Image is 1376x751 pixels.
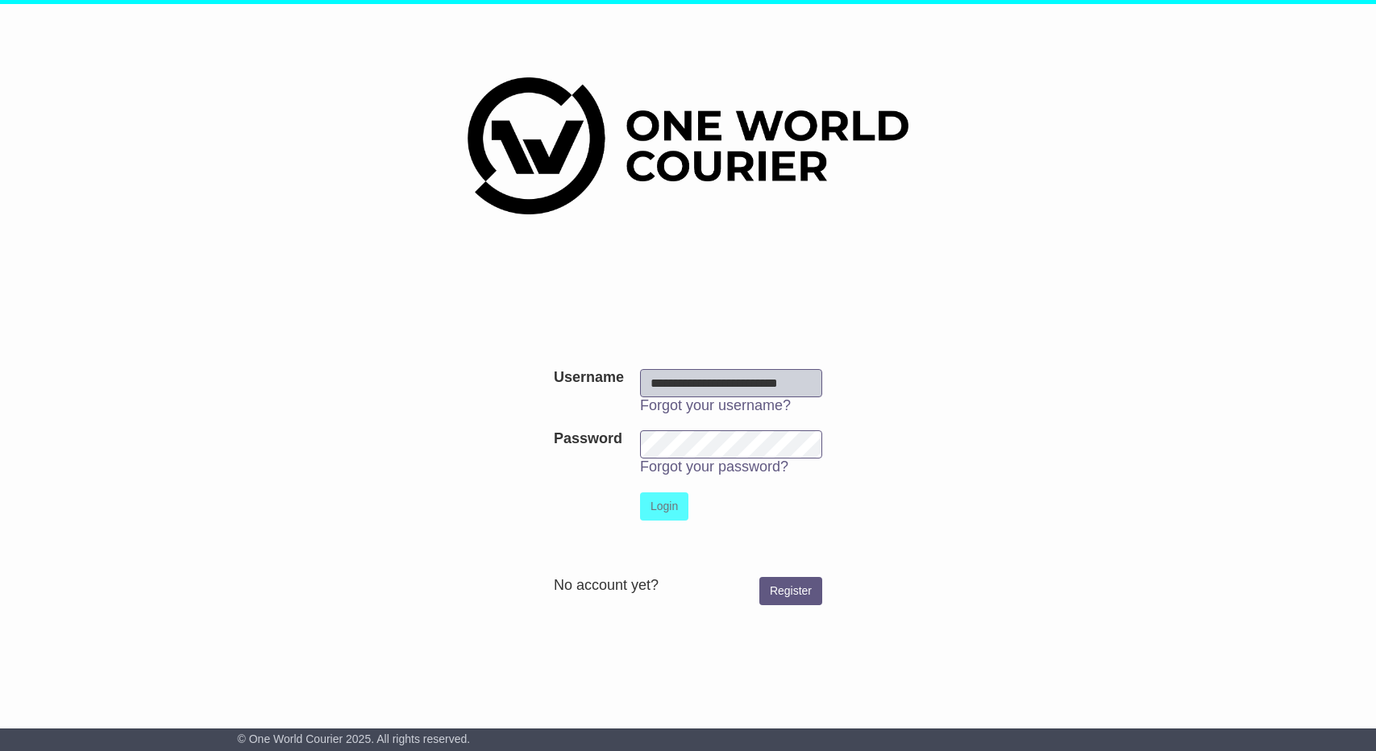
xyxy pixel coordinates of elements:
div: No account yet? [554,577,822,595]
button: Login [640,492,688,521]
a: Register [759,577,822,605]
label: Password [554,430,622,448]
label: Username [554,369,624,387]
span: © One World Courier 2025. All rights reserved. [238,732,471,745]
img: One World [468,77,908,214]
a: Forgot your username? [640,397,791,413]
a: Forgot your password? [640,458,788,475]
